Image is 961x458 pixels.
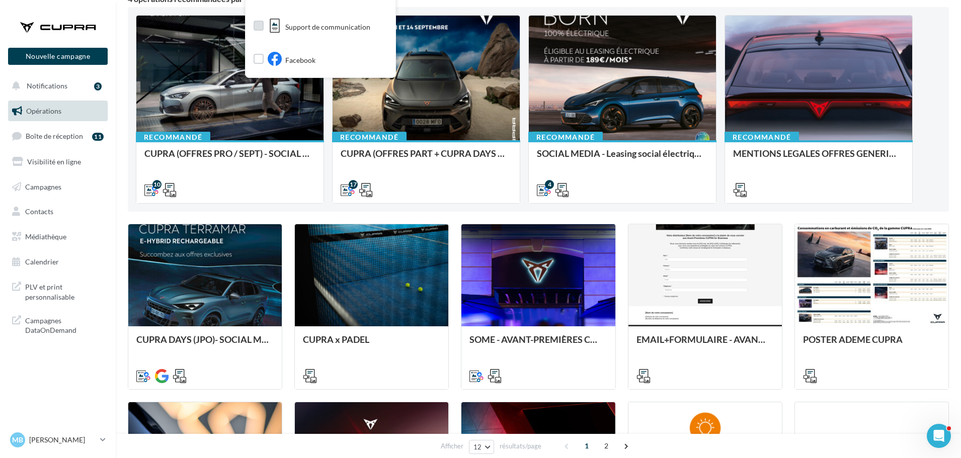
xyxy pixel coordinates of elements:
div: POSTER ADEME CUPRA [803,334,940,354]
span: Médiathèque [25,232,66,241]
span: 12 [473,443,482,451]
a: PLV et print personnalisable [6,276,110,306]
div: Recommandé [725,132,799,143]
div: Recommandé [528,132,603,143]
iframe: Intercom live chat [927,424,951,448]
div: CUPRA (OFFRES PRO / SEPT) - SOCIAL MEDIA [144,148,315,168]
div: 17 [349,180,358,189]
a: Calendrier [6,251,110,272]
div: Recommandé [136,132,210,143]
button: Nouvelle campagne [8,48,108,65]
span: 2 [598,438,614,454]
a: MB [PERSON_NAME] [8,430,108,449]
a: Contacts [6,201,110,222]
div: SOME - AVANT-PREMIÈRES CUPRA FOR BUSINESS (VENTES PRIVEES) [469,334,607,354]
div: 11 [92,133,104,141]
div: 4 [545,180,554,189]
span: Afficher [441,441,463,451]
p: [PERSON_NAME] [29,435,96,445]
span: Contacts [25,207,53,216]
span: Boîte de réception [26,132,83,140]
span: Facebook [285,55,315,65]
span: PLV et print personnalisable [25,280,104,302]
div: 3 [94,82,102,90]
span: Notifications [27,81,67,90]
span: résultats/page [500,441,541,451]
a: Visibilité en ligne [6,151,110,172]
button: Notifications 3 [6,75,106,97]
div: 10 [152,180,162,189]
a: Campagnes [6,176,110,198]
a: Boîte de réception11 [6,125,110,147]
div: SOCIAL MEDIA - Leasing social électrique - CUPRA Born [537,148,708,168]
div: EMAIL+FORMULAIRE - AVANT-PREMIERES CUPRA FOR BUSINESS (VENTES PRIVEES) [636,334,774,354]
a: Campagnes DataOnDemand [6,310,110,339]
div: Recommandé [332,132,407,143]
div: CUPRA DAYS (JPO)- SOCIAL MEDIA [136,334,274,354]
span: 1 [579,438,595,454]
div: CUPRA (OFFRES PART + CUPRA DAYS / SEPT) - SOCIAL MEDIA [341,148,512,168]
span: MB [12,435,23,445]
span: Campagnes DataOnDemand [25,314,104,335]
span: Visibilité en ligne [27,157,81,166]
span: Support de communication [285,22,370,32]
a: Opérations [6,101,110,122]
div: MENTIONS LEGALES OFFRES GENERIQUES PRESSE [733,148,904,168]
a: Médiathèque [6,226,110,247]
span: Calendrier [25,257,59,266]
span: Opérations [26,107,61,115]
div: CUPRA x PADEL [303,334,440,354]
button: 12 [469,440,495,454]
span: Campagnes [25,182,61,191]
